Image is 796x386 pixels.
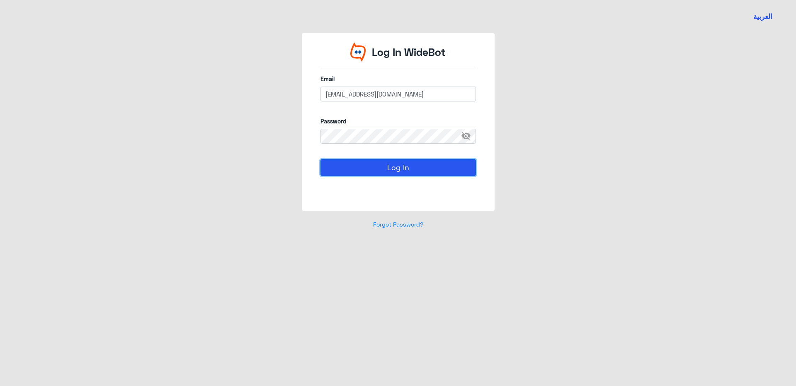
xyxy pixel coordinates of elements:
[748,6,777,27] a: Switch language
[320,87,476,101] input: Enter your email here...
[320,75,476,83] label: Email
[372,44,446,60] p: Log In WideBot
[320,117,476,125] label: Password
[373,221,423,228] a: Forgot Password?
[461,129,476,144] span: visibility_off
[753,12,772,22] button: العربية
[320,159,476,176] button: Log In
[350,42,366,62] img: Widebot Logo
